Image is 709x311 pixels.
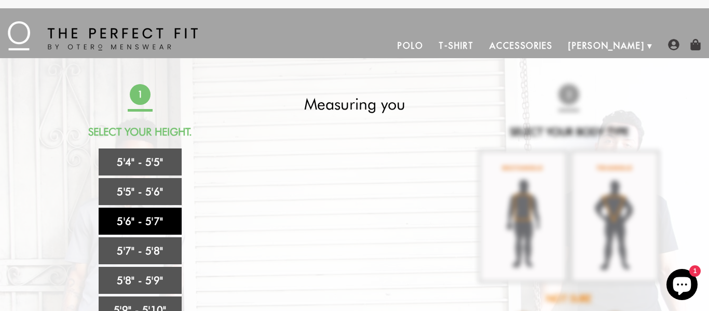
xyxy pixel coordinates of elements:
[99,208,182,235] a: 5'6" - 5'7"
[390,33,431,58] a: Polo
[129,83,152,106] span: 1
[482,33,561,58] a: Accessories
[99,178,182,205] a: 5'5" - 5'6"
[431,33,481,58] a: T-Shirt
[690,39,701,50] img: shopping-bag-icon.png
[48,126,232,138] h2: Select Your Height.
[263,94,446,113] h2: Measuring you
[99,267,182,294] a: 5'8" - 5'9"
[99,148,182,175] a: 5'4" - 5'5"
[663,269,701,303] inbox-online-store-chat: Shopify online store chat
[8,21,198,50] img: The Perfect Fit - by Otero Menswear - Logo
[668,39,679,50] img: user-account-icon.png
[561,33,652,58] a: [PERSON_NAME]
[99,237,182,264] a: 5'7" - 5'8"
